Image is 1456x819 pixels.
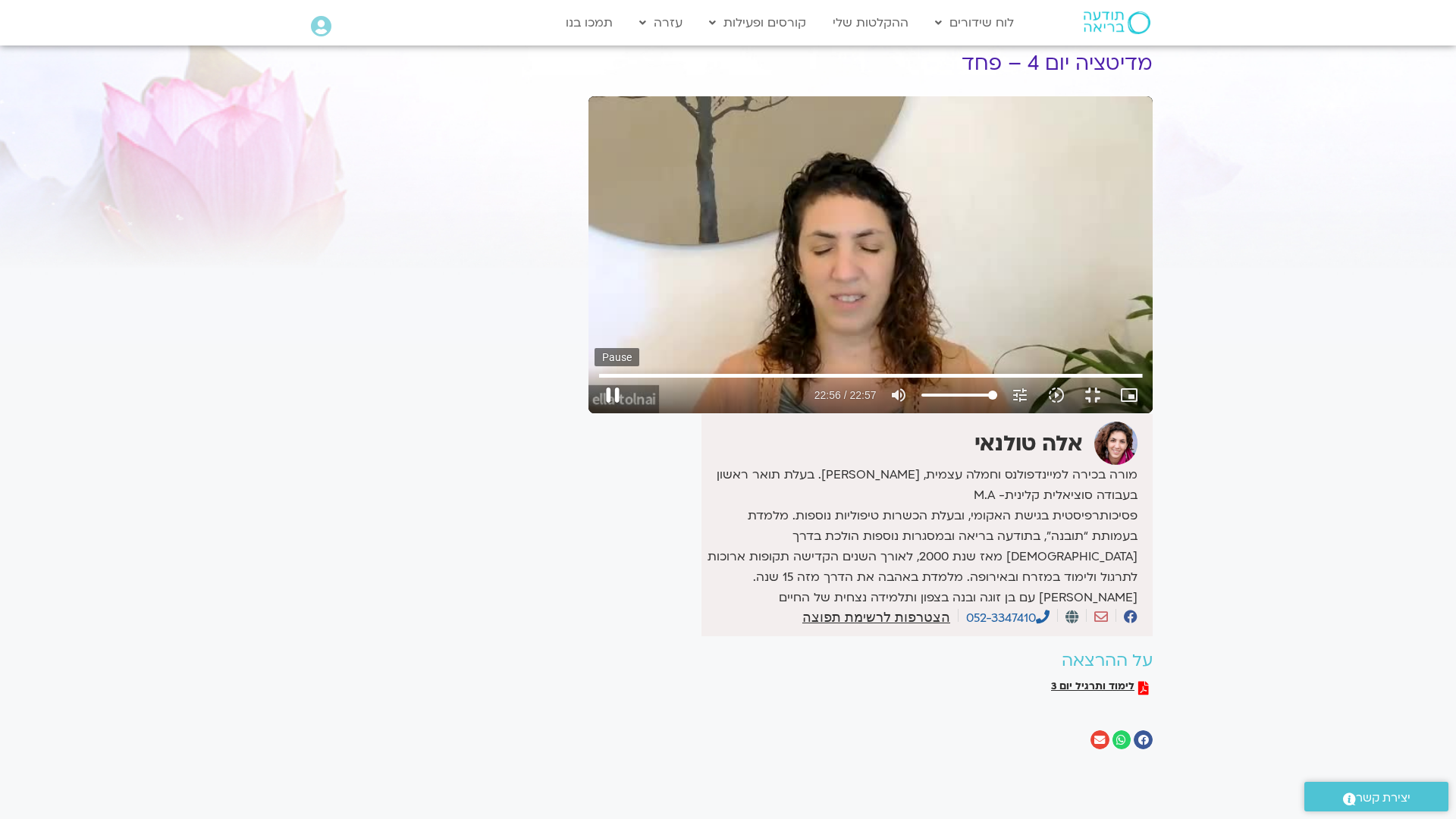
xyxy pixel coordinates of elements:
[1084,11,1150,34] img: תודעה בריאה
[632,8,690,37] a: עזרה
[1356,788,1410,808] span: יצירת קשר
[802,610,950,624] a: הצטרפות לרשימת תפוצה
[701,8,814,37] a: קורסים ופעילות
[927,8,1021,37] a: לוח שידורים
[1051,681,1134,695] span: לימוד ותרגיל יום 3
[1094,422,1137,465] img: אלה טולנאי
[588,651,1153,670] h2: על ההרצאה
[966,610,1050,626] a: 052-3347410
[1304,782,1448,811] a: יצירת קשר
[1051,681,1149,695] a: לימוד ותרגיל יום 3
[705,465,1137,608] p: מורה בכירה למיינדפולנס וחמלה עצמית, [PERSON_NAME]. בעלת תואר ראשון בעבודה סוציאלית קלינית- M.A פס...
[1112,730,1131,749] div: שיתוף ב whatsapp
[825,8,916,37] a: ההקלטות שלי
[588,52,1153,75] h1: מדיטציה יום 4 – פחד
[974,429,1083,458] strong: אלה טולנאי
[1134,730,1153,749] div: שיתוף ב facebook
[1090,730,1109,749] div: שיתוף ב email
[558,8,620,37] a: תמכו בנו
